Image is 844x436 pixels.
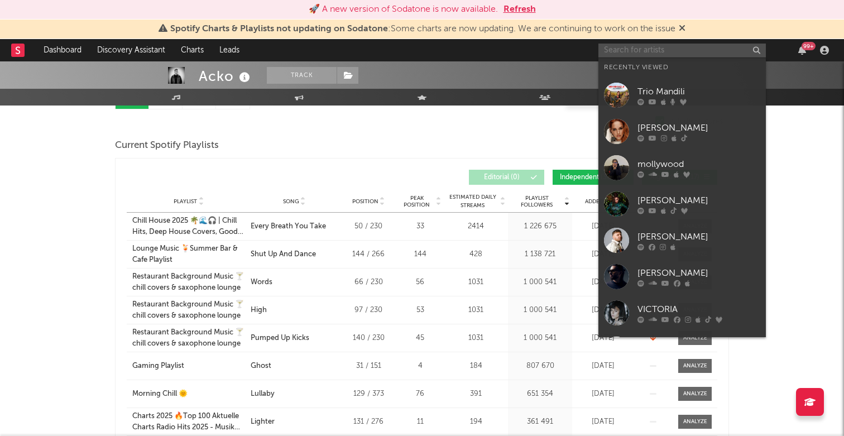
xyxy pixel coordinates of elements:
div: Acko [199,67,253,85]
div: [DATE] [575,277,631,288]
a: Charts 2025 🔥Top 100 Aktuelle Charts Radio Hits 2025 - Musik Mix - Summer - Pop Songs - Top 2025 [132,411,245,433]
div: Recently Viewed [604,61,760,74]
div: [DATE] [575,249,631,260]
a: Leads [212,39,247,61]
div: [DATE] [575,305,631,316]
div: [PERSON_NAME] [637,230,760,243]
input: Search for artists [598,44,766,58]
div: Words [251,277,272,288]
div: VICTORIA [637,303,760,316]
span: : Some charts are now updating. We are continuing to work on the issue [170,25,675,33]
a: [PERSON_NAME] [598,222,766,258]
span: Independent ( 368 ) [560,174,617,181]
div: 33 [399,221,441,232]
span: Peak Position [399,195,434,208]
div: 50 / 230 [343,221,394,232]
a: [PERSON_NAME] [598,258,766,295]
div: 1 000 541 [511,277,569,288]
div: Lighter [251,416,275,428]
a: Trio Mandili [598,77,766,113]
div: 131 / 276 [343,416,394,428]
div: Morning Chill 🌞 [132,389,188,400]
div: 66 / 230 [343,277,394,288]
div: 🚀 A new version of Sodatone is now available. [309,3,498,16]
span: Current Spotify Playlists [115,139,219,152]
div: 194 [447,416,505,428]
div: Ghost [251,361,271,372]
div: 56 [399,277,441,288]
div: Gaming Playlist [132,361,184,372]
div: Lullaby [251,389,275,400]
a: Restaurant Background Music 🍸 chill covers & saxophone lounge [132,327,245,349]
a: Lounge Music 🍹Summer Bar & Cafe Playlist [132,243,245,265]
div: 99 + [802,42,816,50]
div: Shut Up And Dance [251,249,316,260]
div: 45 [399,333,441,344]
span: Playlist [174,198,197,205]
a: Restaurant Background Music 🍸 chill covers & saxophone lounge [132,271,245,293]
a: Charts [173,39,212,61]
div: High [251,305,267,316]
div: 76 [399,389,441,400]
a: Dashboard [36,39,89,61]
div: 53 [399,305,441,316]
div: 4 [399,361,441,372]
div: 140 / 230 [343,333,394,344]
div: 1031 [447,305,505,316]
span: Position [352,198,378,205]
div: 2414 [447,221,505,232]
div: [DATE] [575,333,631,344]
div: 1031 [447,333,505,344]
div: [PERSON_NAME] [637,121,760,135]
button: Independent(368) [553,170,634,185]
button: 99+ [798,46,806,55]
div: 144 / 266 [343,249,394,260]
div: 129 / 373 [343,389,394,400]
div: 1 138 721 [511,249,569,260]
div: 807 670 [511,361,569,372]
span: Spotify Charts & Playlists not updating on Sodatone [170,25,388,33]
div: 11 [399,416,441,428]
span: Estimated Daily Streams [447,193,498,210]
div: 184 [447,361,505,372]
div: Every Breath You Take [251,221,326,232]
a: Restaurant Background Music 🍸 chill covers & saxophone lounge [132,299,245,321]
span: Editorial ( 0 ) [476,174,527,181]
a: [PERSON_NAME] [598,113,766,150]
a: Morning Chill 🌞 [132,389,245,400]
div: [PERSON_NAME] [637,266,760,280]
div: [DATE] [575,389,631,400]
a: Gaming Playlist [132,361,245,372]
span: Song [283,198,299,205]
span: Dismiss [679,25,685,33]
div: 361 491 [511,416,569,428]
div: 1 000 541 [511,305,569,316]
div: [PERSON_NAME] [637,194,760,207]
a: Chill House 2025 🌴🌊🎧 | Chill Hits, Deep House Covers, Good Vibes Only [132,215,245,237]
div: 428 [447,249,505,260]
div: 31 / 151 [343,361,394,372]
button: Refresh [503,3,536,16]
div: 144 [399,249,441,260]
a: [PERSON_NAME] [598,186,766,222]
span: Added On [585,198,614,205]
a: VICTORIA [598,295,766,331]
span: Playlist Followers [511,195,563,208]
button: Track [267,67,337,84]
div: 97 / 230 [343,305,394,316]
div: 1 226 675 [511,221,569,232]
a: Discovery Assistant [89,39,173,61]
div: Pumped Up Kicks [251,333,309,344]
a: [PERSON_NAME] [598,331,766,367]
div: [DATE] [575,221,631,232]
div: 1 000 541 [511,333,569,344]
div: 651 354 [511,389,569,400]
div: Trio Mandili [637,85,760,98]
div: [DATE] [575,416,631,428]
div: mollywood [637,157,760,171]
